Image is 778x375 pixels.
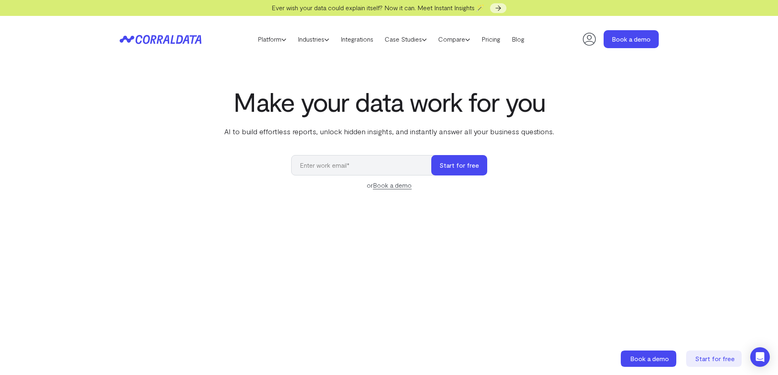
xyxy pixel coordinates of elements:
[695,355,735,362] span: Start for free
[291,155,439,175] input: Enter work email*
[506,33,530,45] a: Blog
[379,33,432,45] a: Case Studies
[621,351,678,367] a: Book a demo
[604,30,659,48] a: Book a demo
[292,33,335,45] a: Industries
[431,155,487,175] button: Start for free
[223,126,556,137] p: AI to build effortless reports, unlock hidden insights, and instantly answer all your business qu...
[686,351,743,367] a: Start for free
[750,347,770,367] div: Open Intercom Messenger
[630,355,669,362] span: Book a demo
[272,4,484,11] span: Ever wish your data could explain itself? Now it can. Meet Instant Insights 🪄
[432,33,476,45] a: Compare
[373,181,412,189] a: Book a demo
[476,33,506,45] a: Pricing
[335,33,379,45] a: Integrations
[291,180,487,190] div: or
[252,33,292,45] a: Platform
[223,87,556,116] h1: Make your data work for you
